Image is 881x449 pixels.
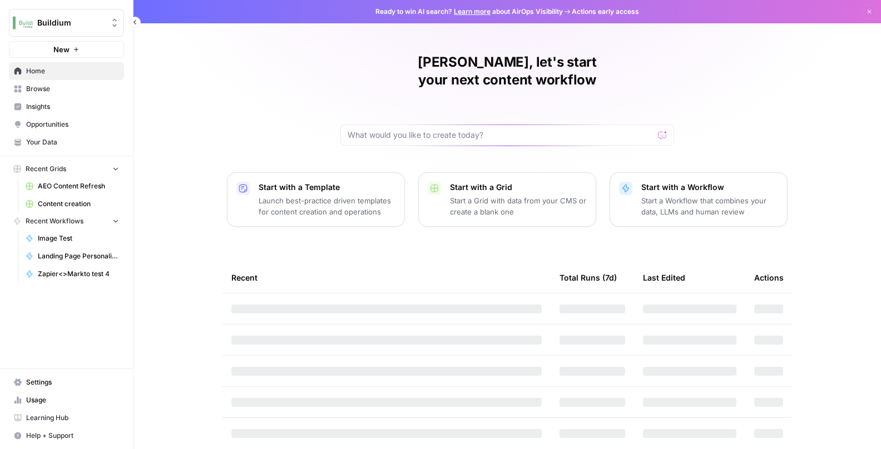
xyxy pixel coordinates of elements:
[9,80,124,98] a: Browse
[560,262,617,293] div: Total Runs (7d)
[26,377,119,387] span: Settings
[26,137,119,147] span: Your Data
[572,7,639,17] span: Actions early access
[610,172,788,227] button: Start with a WorkflowStart a Workflow that combines your data, LLMs and human review
[454,7,491,16] a: Learn more
[450,182,587,193] p: Start with a Grid
[754,262,784,293] div: Actions
[641,195,778,217] p: Start a Workflow that combines your data, LLMs and human review
[26,164,66,174] span: Recent Grids
[37,17,105,28] span: Buildium
[643,262,685,293] div: Last Edited
[21,195,124,213] a: Content creation
[38,251,119,261] span: Landing Page Personalization Test
[13,13,33,33] img: Buildium Logo
[9,9,124,37] button: Workspace: Buildium
[641,182,778,193] p: Start with a Workflow
[450,195,587,217] p: Start a Grid with data from your CMS or create a blank one
[38,269,119,279] span: Zapier<>Markto test 4
[9,62,124,80] a: Home
[9,161,124,177] button: Recent Grids
[21,265,124,283] a: Zapier<>Markto test 4
[53,44,70,55] span: New
[9,373,124,391] a: Settings
[21,247,124,265] a: Landing Page Personalization Test
[26,413,119,423] span: Learning Hub
[9,41,124,58] button: New
[38,181,119,191] span: AEO Content Refresh
[9,98,124,116] a: Insights
[227,172,405,227] button: Start with a TemplateLaunch best-practice driven templates for content creation and operations
[9,133,124,151] a: Your Data
[38,233,119,243] span: Image Test
[21,177,124,195] a: AEO Content Refresh
[259,195,395,217] p: Launch best-practice driven templates for content creation and operations
[26,216,83,226] span: Recent Workflows
[259,182,395,193] p: Start with a Template
[26,66,119,76] span: Home
[340,53,674,89] h1: [PERSON_NAME], let's start your next content workflow
[9,427,124,445] button: Help + Support
[418,172,596,227] button: Start with a GridStart a Grid with data from your CMS or create a blank one
[26,102,119,112] span: Insights
[26,395,119,405] span: Usage
[231,262,542,293] div: Recent
[9,409,124,427] a: Learning Hub
[9,391,124,409] a: Usage
[26,119,119,129] span: Opportunities
[9,213,124,230] button: Recent Workflows
[21,230,124,247] a: Image Test
[9,116,124,133] a: Opportunities
[26,84,119,94] span: Browse
[26,431,119,441] span: Help + Support
[38,199,119,209] span: Content creation
[348,129,654,141] input: What would you like to create today?
[375,7,563,17] span: Ready to win AI search? about AirOps Visibility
